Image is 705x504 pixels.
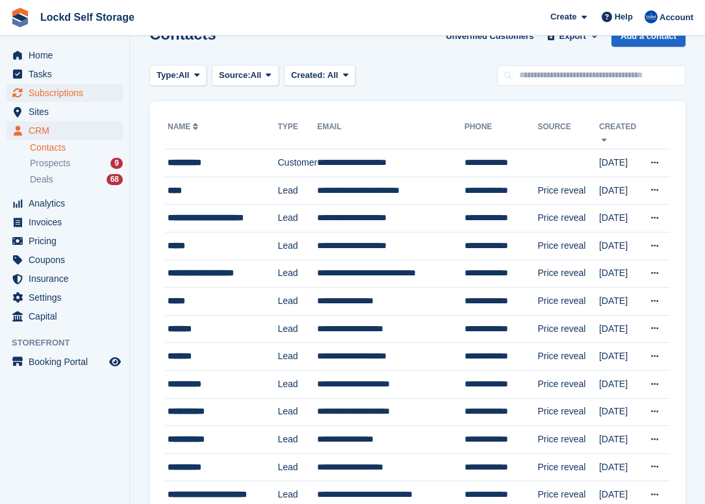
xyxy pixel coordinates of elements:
[212,65,279,86] button: Source: All
[30,142,123,154] a: Contacts
[107,174,123,185] div: 68
[29,307,107,325] span: Capital
[537,453,599,481] td: Price reveal
[441,25,539,47] a: Unverified Customers
[537,260,599,288] td: Price reveal
[544,25,601,47] button: Export
[599,205,643,233] td: [DATE]
[611,25,686,47] a: Add a contact
[179,69,190,82] span: All
[107,354,123,370] a: Preview store
[29,353,107,371] span: Booking Portal
[35,6,140,28] a: Lockd Self Storage
[29,270,107,288] span: Insurance
[29,65,107,83] span: Tasks
[537,370,599,398] td: Price reveal
[12,336,129,349] span: Storefront
[6,103,123,121] a: menu
[537,232,599,260] td: Price reveal
[6,213,123,231] a: menu
[599,315,643,343] td: [DATE]
[550,10,576,23] span: Create
[277,343,317,371] td: Lead
[6,84,123,102] a: menu
[6,353,123,371] a: menu
[149,65,207,86] button: Type: All
[537,117,599,149] th: Source
[537,398,599,426] td: Price reveal
[599,149,643,177] td: [DATE]
[559,30,586,43] span: Export
[6,251,123,269] a: menu
[6,270,123,288] a: menu
[29,288,107,307] span: Settings
[110,158,123,169] div: 9
[615,10,633,23] span: Help
[157,69,179,82] span: Type:
[30,157,70,170] span: Prospects
[599,288,643,316] td: [DATE]
[599,370,643,398] td: [DATE]
[30,173,123,186] a: Deals 68
[6,65,123,83] a: menu
[29,46,107,64] span: Home
[219,69,250,82] span: Source:
[599,398,643,426] td: [DATE]
[537,177,599,205] td: Price reveal
[599,177,643,205] td: [DATE]
[29,232,107,250] span: Pricing
[6,46,123,64] a: menu
[251,69,262,82] span: All
[277,398,317,426] td: Lead
[599,232,643,260] td: [DATE]
[599,122,636,143] a: Created
[29,84,107,102] span: Subscriptions
[6,288,123,307] a: menu
[277,149,317,177] td: Customer
[599,343,643,371] td: [DATE]
[660,11,693,24] span: Account
[30,173,53,186] span: Deals
[277,205,317,233] td: Lead
[277,288,317,316] td: Lead
[29,213,107,231] span: Invoices
[599,426,643,454] td: [DATE]
[645,10,658,23] img: Jonny Bleach
[537,205,599,233] td: Price reveal
[599,260,643,288] td: [DATE]
[6,121,123,140] a: menu
[327,70,339,80] span: All
[537,343,599,371] td: Price reveal
[277,117,317,149] th: Type
[284,65,355,86] button: Created: All
[277,232,317,260] td: Lead
[6,232,123,250] a: menu
[277,177,317,205] td: Lead
[168,122,201,131] a: Name
[599,453,643,481] td: [DATE]
[29,103,107,121] span: Sites
[537,288,599,316] td: Price reveal
[10,8,30,27] img: stora-icon-8386f47178a22dfd0bd8f6a31ec36ba5ce8667c1dd55bd0f319d3a0aa187defe.svg
[6,194,123,212] a: menu
[29,251,107,269] span: Coupons
[30,157,123,170] a: Prospects 9
[277,426,317,454] td: Lead
[537,426,599,454] td: Price reveal
[537,315,599,343] td: Price reveal
[6,307,123,325] a: menu
[277,453,317,481] td: Lead
[29,121,107,140] span: CRM
[291,70,326,80] span: Created:
[29,194,107,212] span: Analytics
[317,117,465,149] th: Email
[465,117,538,149] th: Phone
[277,370,317,398] td: Lead
[277,315,317,343] td: Lead
[277,260,317,288] td: Lead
